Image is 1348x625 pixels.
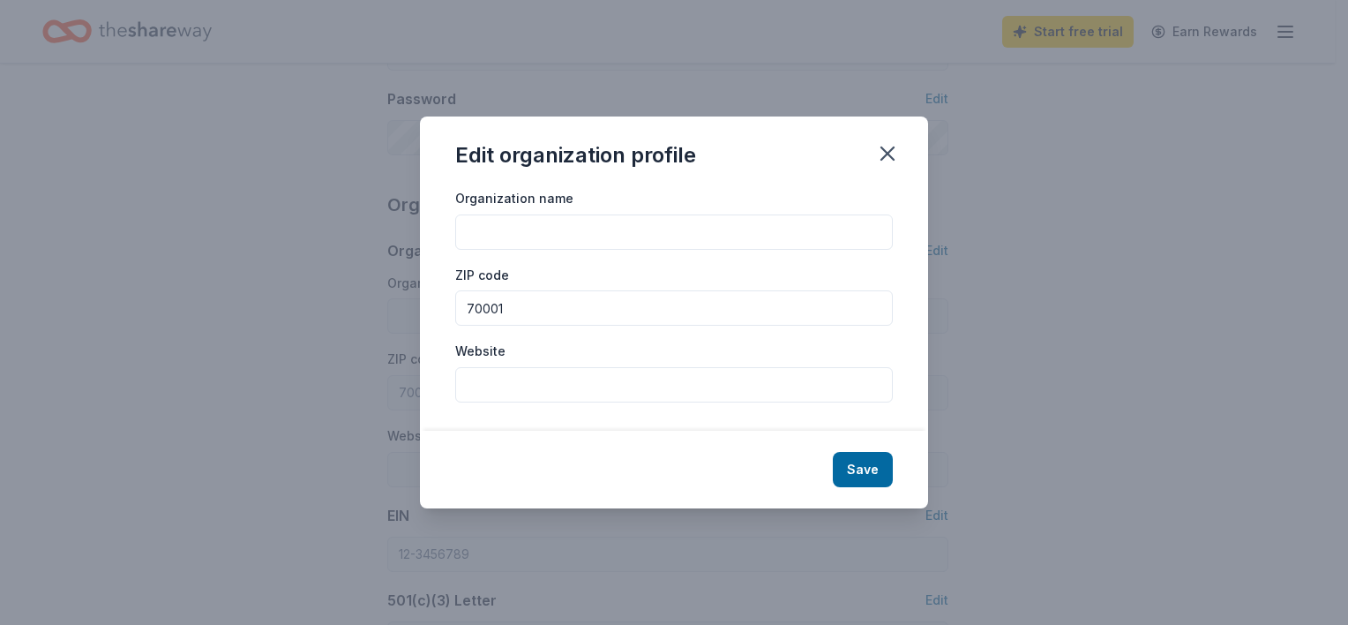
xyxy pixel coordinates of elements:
[833,452,893,487] button: Save
[455,267,509,284] label: ZIP code
[455,343,505,360] label: Website
[455,141,696,169] div: Edit organization profile
[455,290,893,326] input: 12345 (U.S. only)
[455,190,573,207] label: Organization name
